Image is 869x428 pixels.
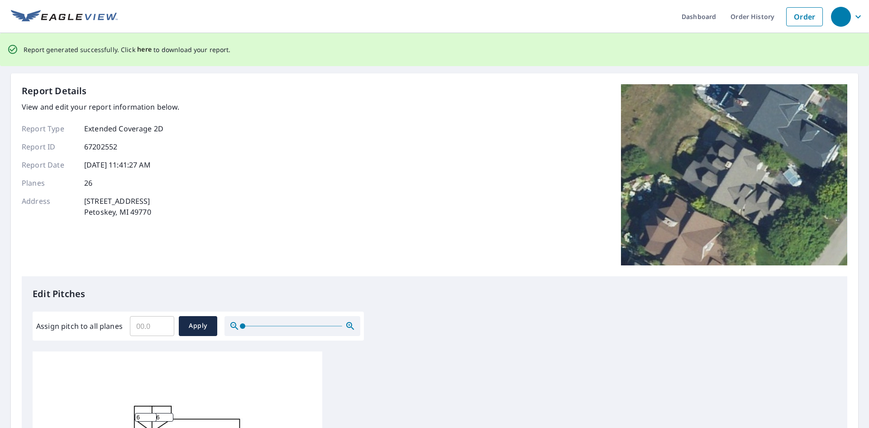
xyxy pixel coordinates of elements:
[11,10,118,24] img: EV Logo
[84,196,151,217] p: [STREET_ADDRESS] Petoskey, MI 49770
[22,196,76,217] p: Address
[22,159,76,170] p: Report Date
[186,320,210,332] span: Apply
[179,316,217,336] button: Apply
[33,287,836,301] p: Edit Pitches
[84,159,151,170] p: [DATE] 11:41:27 AM
[84,178,92,188] p: 26
[22,141,76,152] p: Report ID
[84,123,163,134] p: Extended Coverage 2D
[621,84,847,265] img: Top image
[137,44,152,55] button: here
[84,141,117,152] p: 67202552
[130,313,174,339] input: 00.0
[22,123,76,134] p: Report Type
[36,321,123,332] label: Assign pitch to all planes
[24,44,231,55] p: Report generated successfully. Click to download your report.
[786,7,823,26] a: Order
[22,178,76,188] p: Planes
[22,84,87,98] p: Report Details
[22,101,180,112] p: View and edit your report information below.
